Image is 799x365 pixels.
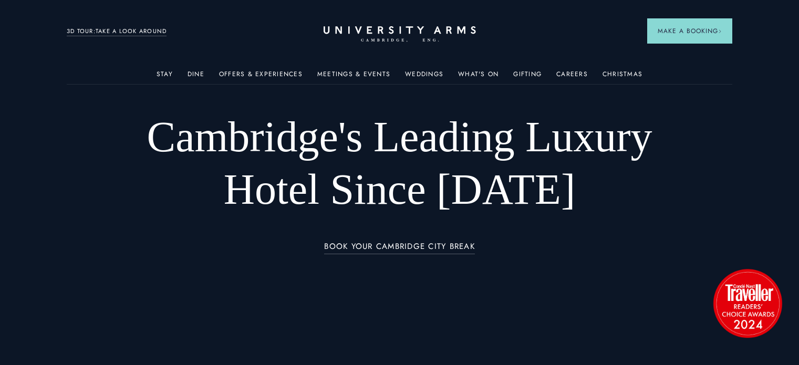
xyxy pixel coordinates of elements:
[133,111,666,216] h1: Cambridge's Leading Luxury Hotel Since [DATE]
[67,27,167,36] a: 3D TOUR:TAKE A LOOK AROUND
[603,70,642,84] a: Christmas
[317,70,390,84] a: Meetings & Events
[647,18,732,44] button: Make a BookingArrow icon
[157,70,173,84] a: Stay
[718,29,722,33] img: Arrow icon
[188,70,204,84] a: Dine
[708,264,787,342] img: image-2524eff8f0c5d55edbf694693304c4387916dea5-1501x1501-png
[405,70,443,84] a: Weddings
[324,26,476,43] a: Home
[658,26,722,36] span: Make a Booking
[556,70,588,84] a: Careers
[458,70,499,84] a: What's On
[513,70,542,84] a: Gifting
[324,242,475,254] a: BOOK YOUR CAMBRIDGE CITY BREAK
[219,70,303,84] a: Offers & Experiences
